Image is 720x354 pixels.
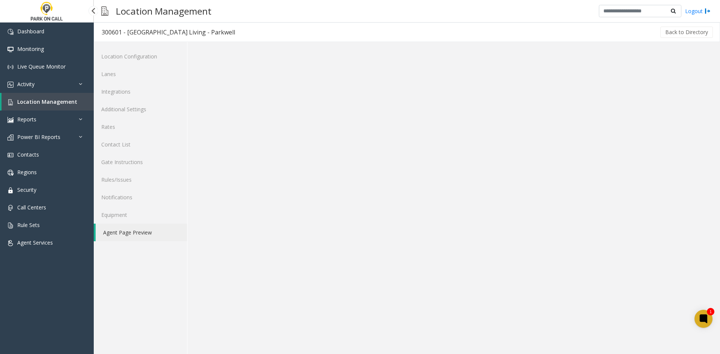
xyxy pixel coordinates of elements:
[94,83,187,100] a: Integrations
[94,171,187,188] a: Rules/Issues
[94,206,187,224] a: Equipment
[17,28,44,35] span: Dashboard
[7,170,13,176] img: 'icon'
[7,240,13,246] img: 'icon'
[94,100,187,118] a: Additional Settings
[94,48,187,65] a: Location Configuration
[17,239,53,246] span: Agent Services
[17,116,36,123] span: Reports
[7,46,13,52] img: 'icon'
[94,118,187,136] a: Rates
[96,224,187,241] a: Agent Page Preview
[7,223,13,229] img: 'icon'
[94,188,187,206] a: Notifications
[17,186,36,193] span: Security
[17,221,40,229] span: Rule Sets
[102,27,235,37] div: 300601 - [GEOGRAPHIC_DATA] Living - Parkwell
[660,27,713,38] button: Back to Directory
[94,136,187,153] a: Contact List
[1,93,94,111] a: Location Management
[705,7,711,15] img: logout
[7,187,13,193] img: 'icon'
[7,205,13,211] img: 'icon'
[17,204,46,211] span: Call Centers
[7,82,13,88] img: 'icon'
[94,65,187,83] a: Lanes
[707,308,714,315] div: 1
[112,2,215,20] h3: Location Management
[7,134,13,140] img: 'icon'
[17,98,77,105] span: Location Management
[7,29,13,35] img: 'icon'
[17,63,66,70] span: Live Queue Monitor
[17,133,60,140] span: Power BI Reports
[7,117,13,123] img: 'icon'
[7,99,13,105] img: 'icon'
[17,45,44,52] span: Monitoring
[7,64,13,70] img: 'icon'
[101,2,108,20] img: pageIcon
[94,153,187,171] a: Gate Instructions
[17,81,34,88] span: Activity
[17,169,37,176] span: Regions
[17,151,39,158] span: Contacts
[685,7,711,15] a: Logout
[7,152,13,158] img: 'icon'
